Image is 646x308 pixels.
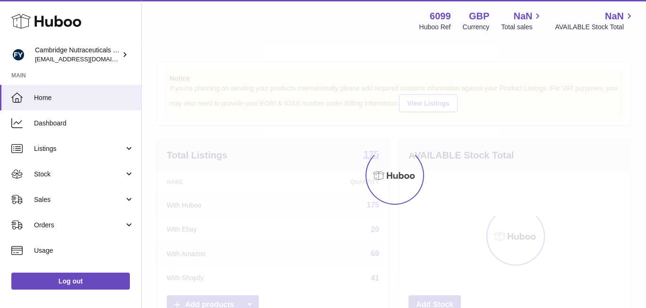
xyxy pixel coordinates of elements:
[34,119,134,128] span: Dashboard
[501,23,543,32] span: Total sales
[34,170,124,179] span: Stock
[11,48,25,62] img: huboo@camnutra.com
[463,23,490,32] div: Currency
[555,23,635,32] span: AVAILABLE Stock Total
[469,10,489,23] strong: GBP
[605,10,624,23] span: NaN
[35,55,139,63] span: [EMAIL_ADDRESS][DOMAIN_NAME]
[430,10,451,23] strong: 6099
[11,273,130,290] a: Log out
[555,10,635,32] a: NaN AVAILABLE Stock Total
[34,195,124,204] span: Sales
[34,246,134,255] span: Usage
[34,221,124,230] span: Orders
[501,10,543,32] a: NaN Total sales
[513,10,532,23] span: NaN
[419,23,451,32] div: Huboo Ref
[35,46,120,64] div: Cambridge Nutraceuticals Ltd
[34,144,124,153] span: Listings
[34,93,134,102] span: Home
